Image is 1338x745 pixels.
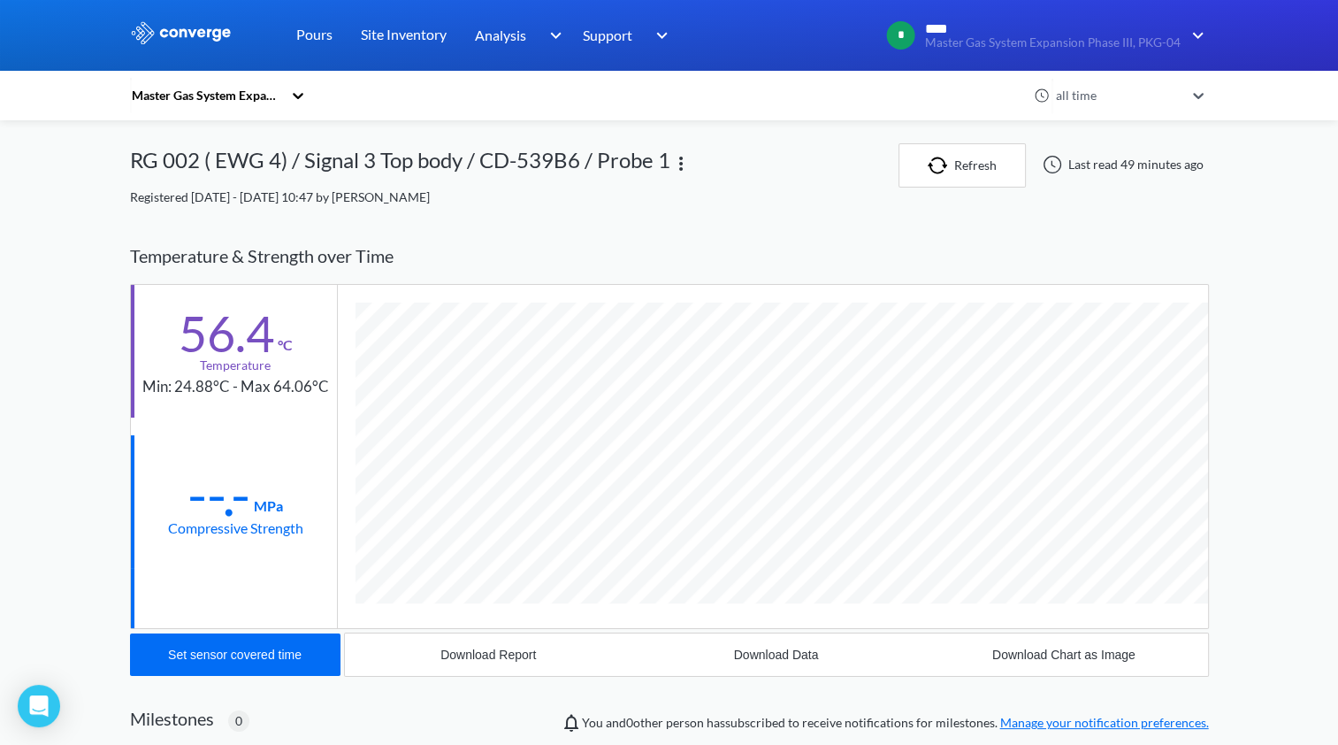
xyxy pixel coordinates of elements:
[582,713,1209,733] span: You and person has subscribed to receive notifications for milestones.
[440,648,536,662] div: Download Report
[1051,86,1184,105] div: all time
[235,711,242,731] span: 0
[561,712,582,733] img: notifications-icon.svg
[538,25,566,46] img: downArrow.svg
[898,143,1026,188] button: Refresh
[130,143,670,188] div: RG 002 ( EWG 4) / Signal 3 Top body / CD-539B6 / Probe 1
[475,24,526,46] span: Analysis
[1181,25,1209,46] img: downArrow.svg
[670,153,692,174] img: more.svg
[928,157,954,174] img: icon-refresh.svg
[130,86,282,105] div: Master Gas System Expansion Phase III, PKG-04
[645,25,673,46] img: downArrow.svg
[1000,715,1209,730] a: Manage your notification preferences.
[168,648,302,662] div: Set sensor covered time
[200,356,271,375] div: Temperature
[168,517,303,539] div: Compressive Strength
[130,634,340,676] button: Set sensor covered time
[345,634,632,676] button: Download Report
[187,472,250,517] div: --.-
[130,189,430,204] span: Registered [DATE] - [DATE] 10:47 by [PERSON_NAME]
[734,648,819,662] div: Download Data
[632,634,920,676] button: Download Data
[920,634,1207,676] button: Download Chart as Image
[130,708,214,729] h2: Milestones
[18,685,60,727] div: Open Intercom Messenger
[1034,88,1050,104] img: icon-clock.svg
[992,648,1135,662] div: Download Chart as Image
[626,715,663,730] span: 0 other
[583,24,632,46] span: Support
[130,228,1209,284] div: Temperature & Strength over Time
[130,21,233,44] img: logo_ewhite.svg
[179,311,274,356] div: 56.4
[142,375,329,399] div: Min: 24.88°C - Max 64.06°C
[1033,154,1209,175] div: Last read 49 minutes ago
[925,36,1181,50] span: Master Gas System Expansion Phase III, PKG-04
